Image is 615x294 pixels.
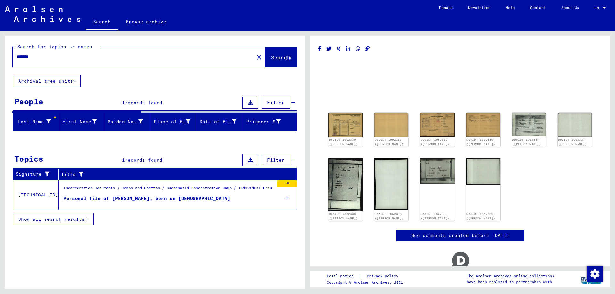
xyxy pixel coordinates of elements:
[14,153,43,164] div: Topics
[375,138,404,146] a: DocID: 1562335 ([PERSON_NAME])
[108,118,143,125] div: Maiden Name
[512,138,541,146] a: DocID: 1562337 ([PERSON_NAME])
[421,212,449,220] a: DocID: 1562339 ([PERSON_NAME])
[122,157,125,163] span: 1
[197,113,243,131] mat-header-cell: Date of Birth
[200,116,244,127] div: Date of Birth
[200,118,236,125] div: Date of Birth
[63,185,274,194] div: Incarceration Documents / Camps and Ghettos / Buchenwald Concentration Camp / Individual Document...
[594,6,602,10] span: EN
[17,44,92,50] mat-label: Search for topics or names
[246,116,289,127] div: Prisoner #
[345,45,352,53] button: Share on LinkedIn
[467,279,554,285] p: have been realized in partnership with
[243,113,297,131] mat-header-cell: Prisoner #
[246,118,281,125] div: Prisoner #
[62,118,97,125] div: First Name
[86,14,118,31] a: Search
[262,154,290,166] button: Filter
[13,180,59,210] td: [TECHNICAL_ID]
[151,113,197,131] mat-header-cell: Place of Birth
[512,113,546,136] img: 001.jpg
[63,195,230,202] div: Personal file of [PERSON_NAME], born on [DEMOGRAPHIC_DATA]
[118,14,174,29] a: Browse archive
[13,213,94,225] button: Show all search results
[374,158,408,210] img: 002.jpg
[466,212,495,220] a: DocID: 1562339 ([PERSON_NAME])
[420,158,454,184] img: 001.jpg
[267,100,284,106] span: Filter
[335,45,342,53] button: Share on Xing
[277,180,297,187] div: 10
[16,116,59,127] div: Last Name
[105,113,151,131] mat-header-cell: Maiden Name
[16,171,53,178] div: Signature
[587,266,603,282] img: Change consent
[271,54,290,60] span: Search
[262,97,290,109] button: Filter
[125,157,162,163] span: records found
[466,138,495,146] a: DocID: 1562336 ([PERSON_NAME])
[5,6,80,22] img: Arolsen_neg.svg
[59,113,105,131] mat-header-cell: First Name
[421,138,449,146] a: DocID: 1562336 ([PERSON_NAME])
[328,158,363,211] img: 001.jpg
[253,51,266,63] button: Clear
[375,212,404,220] a: DocID: 1562338 ([PERSON_NAME])
[316,45,323,53] button: Share on Facebook
[326,45,332,53] button: Share on Twitter
[327,280,406,285] p: Copyright © Arolsen Archives, 2021
[328,113,363,137] img: 001.jpg
[154,116,199,127] div: Place of Birth
[14,96,43,107] div: People
[364,45,371,53] button: Copy link
[108,116,151,127] div: Maiden Name
[267,157,284,163] span: Filter
[329,138,358,146] a: DocID: 1562335 ([PERSON_NAME])
[327,273,359,280] a: Legal notice
[467,273,554,279] p: The Arolsen Archives online collections
[329,212,358,220] a: DocID: 1562338 ([PERSON_NAME])
[13,113,59,131] mat-header-cell: Last Name
[327,273,406,280] div: |
[579,271,603,287] img: yv_logo.png
[362,273,406,280] a: Privacy policy
[466,158,500,185] img: 002.jpg
[122,100,125,106] span: 1
[16,169,60,179] div: Signature
[466,113,500,137] img: 002.jpg
[125,100,162,106] span: records found
[13,75,81,87] button: Archival tree units
[558,113,592,137] img: 002.jpg
[355,45,361,53] button: Share on WhatsApp
[558,138,587,146] a: DocID: 1562337 ([PERSON_NAME])
[61,169,291,179] div: Title
[16,118,51,125] div: Last Name
[411,232,509,239] a: See comments created before [DATE]
[61,171,284,178] div: Title
[374,113,408,137] img: 002.jpg
[154,118,191,125] div: Place of Birth
[18,216,85,222] span: Show all search results
[266,47,297,67] button: Search
[62,116,105,127] div: First Name
[420,113,454,137] img: 001.jpg
[255,53,263,61] mat-icon: close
